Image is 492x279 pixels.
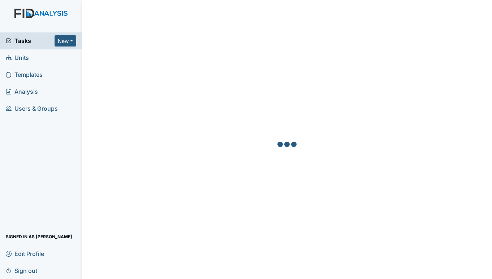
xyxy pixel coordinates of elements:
span: Edit Profile [6,248,44,259]
span: Analysis [6,86,38,97]
span: Users & Groups [6,103,58,114]
span: Sign out [6,265,37,276]
button: New [55,35,76,46]
span: Units [6,52,29,63]
span: Templates [6,69,43,80]
span: Signed in as [PERSON_NAME] [6,231,72,242]
a: Tasks [6,36,55,45]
